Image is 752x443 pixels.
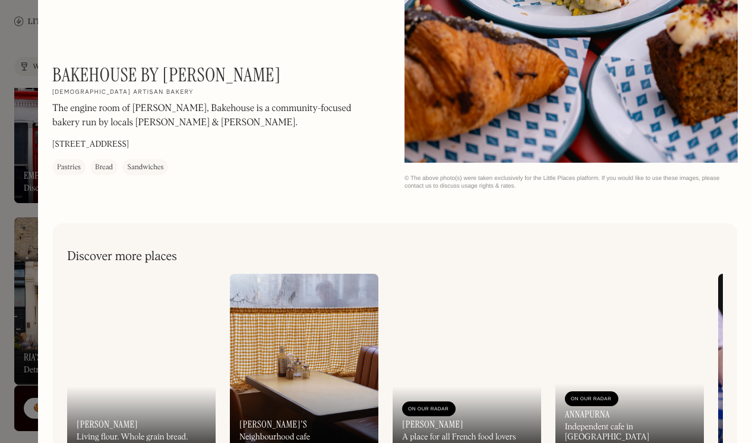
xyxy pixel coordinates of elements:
div: Living flour. Whole grain bread. [77,432,188,442]
div: A place for all French food lovers [402,432,516,442]
div: © The above photo(s) were taken exclusively for the Little Places platform. If you would like to ... [405,175,738,190]
div: Pastries [57,162,81,174]
div: Neighbourhood cafe [239,432,310,442]
p: [STREET_ADDRESS] [52,139,129,151]
h3: [PERSON_NAME] [402,419,463,430]
h3: Annapurna [565,409,610,420]
h3: [PERSON_NAME] [77,419,138,430]
div: Sandwiches [127,162,163,174]
h3: [PERSON_NAME]'s [239,419,307,430]
h2: Discover more places [67,249,177,264]
p: The engine room of [PERSON_NAME], Bakehouse is a community-focused bakery run by locals [PERSON_N... [52,102,373,131]
div: Independent cafe in [GEOGRAPHIC_DATA] [565,422,694,442]
div: On Our Radar [408,403,450,415]
h1: Bakehouse by [PERSON_NAME] [52,64,281,86]
div: Bread [95,162,113,174]
div: On Our Radar [571,393,612,405]
h2: [DEMOGRAPHIC_DATA] artisan bakery [52,89,194,97]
